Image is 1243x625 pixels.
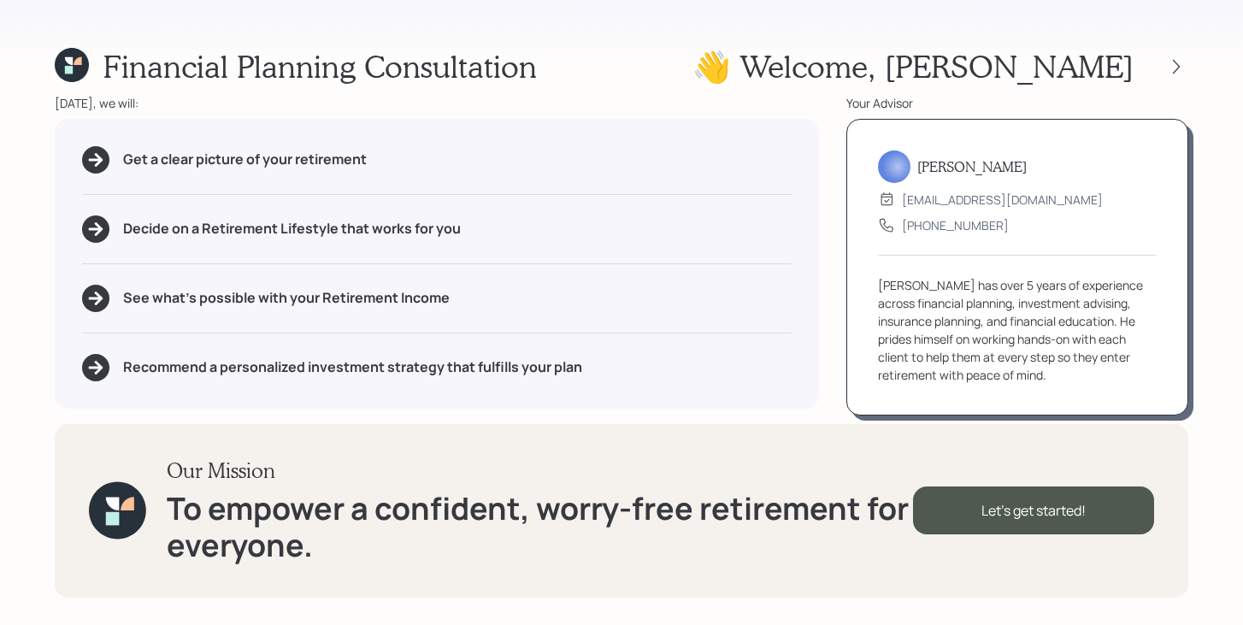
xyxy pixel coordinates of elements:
h1: To empower a confident, worry-free retirement for everyone. [167,490,913,563]
h5: [PERSON_NAME] [917,158,1027,174]
h5: Decide on a Retirement Lifestyle that works for you [123,221,461,237]
div: [PHONE_NUMBER] [902,216,1009,234]
h5: Recommend a personalized investment strategy that fulfills your plan [123,359,582,375]
div: Let's get started! [913,486,1154,534]
div: Your Advisor [846,94,1188,112]
img: michael-russo-headshot.png [878,142,910,183]
h1: 👋 Welcome , [PERSON_NAME] [692,48,1134,85]
div: [PERSON_NAME] has over 5 years of experience across financial planning, investment advising, insu... [878,276,1157,384]
h1: Financial Planning Consultation [103,48,537,85]
h5: See what's possible with your Retirement Income [123,290,450,306]
div: [DATE], we will: [55,94,819,112]
h3: Our Mission [167,458,913,483]
div: [EMAIL_ADDRESS][DOMAIN_NAME] [902,191,1103,209]
h5: Get a clear picture of your retirement [123,151,367,168]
